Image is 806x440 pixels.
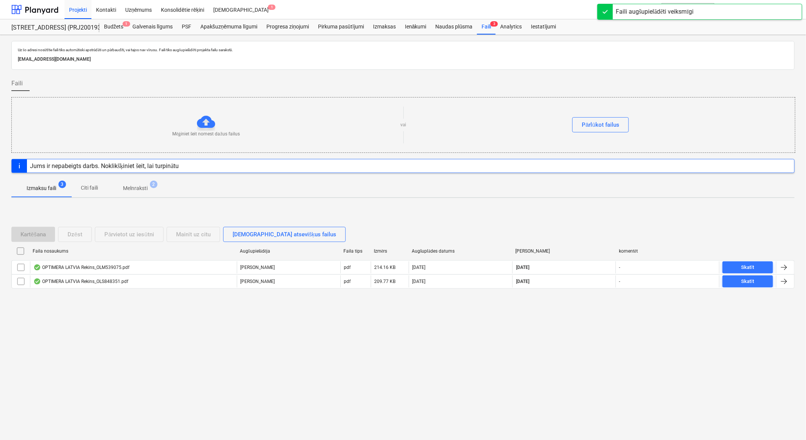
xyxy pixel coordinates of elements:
[723,275,773,288] button: Skatīt
[496,19,526,35] a: Analytics
[11,79,23,88] span: Faili
[490,21,498,27] span: 3
[33,278,41,284] div: OCR pabeigts
[400,19,431,35] a: Ienākumi
[233,229,336,239] div: [DEMOGRAPHIC_DATA] atsevišķus failus
[173,131,240,137] p: Mēģiniet šeit nomest dažus failus
[27,184,56,192] p: Izmaksu faili
[741,263,754,272] div: Skatīt
[515,248,613,254] div: [PERSON_NAME]
[343,248,368,254] div: Faila tips
[616,7,694,16] div: Faili augšupielādēti veiksmīgi
[240,248,337,254] div: Augšupielādēja
[344,265,351,270] div: pdf
[582,120,619,130] div: Pārlūkot failus
[240,264,275,271] p: [PERSON_NAME]
[33,264,41,270] div: OCR pabeigts
[11,24,90,32] div: [STREET_ADDRESS] (PRJ2001934) 2601941
[262,19,313,35] a: Progresa ziņojumi
[477,19,496,35] div: Faili
[18,47,788,52] p: Uz šo adresi nosūtītie faili tiks automātiski apstrādāti un pārbaudīti, vai tajos nav vīrusu. Fai...
[123,21,130,27] span: 1
[412,265,425,270] div: [DATE]
[99,19,128,35] a: Budžets1
[619,248,716,254] div: komentēt
[33,278,128,284] div: OPTIMERA LATVIA Rekins_OLS848351.pdf
[572,117,629,132] button: Pārlūkot failus
[526,19,560,35] a: Iestatījumi
[33,264,129,270] div: OPTIMERA LATVIA Rekins_OLM539075.pdf
[240,278,275,285] p: [PERSON_NAME]
[344,279,351,284] div: pdf
[196,19,262,35] a: Apakšuzņēmuma līgumi
[177,19,196,35] a: PSF
[58,181,66,188] span: 3
[123,184,148,192] p: Melnraksti
[723,261,773,273] button: Skatīt
[516,278,531,285] span: [DATE]
[18,55,788,63] p: [EMAIL_ADDRESS][DOMAIN_NAME]
[150,181,157,188] span: 2
[768,404,806,440] iframe: Chat Widget
[33,248,234,254] div: Faila nosaukums
[223,227,346,242] button: [DEMOGRAPHIC_DATA] atsevišķus failus
[431,19,477,35] a: Naudas plūsma
[313,19,368,35] a: Pirkuma pasūtījumi
[619,265,620,270] div: -
[368,19,400,35] a: Izmaksas
[99,19,128,35] div: Budžets
[11,97,795,153] div: Mēģiniet šeit nomest dažus failusvaiPārlūkot failus
[268,5,275,10] span: 1
[516,264,531,271] span: [DATE]
[80,184,99,192] p: Citi faili
[477,19,496,35] a: Faili3
[374,279,395,284] div: 209.77 KB
[128,19,177,35] a: Galvenais līgums
[412,248,509,254] div: Augšuplādes datums
[374,265,395,270] div: 214.16 KB
[30,162,179,170] div: Jums ir nepabeigts darbs. Noklikšķiniet šeit, lai turpinātu
[619,279,620,284] div: -
[401,122,406,128] p: vai
[741,277,754,286] div: Skatīt
[374,248,406,254] div: Izmērs
[412,279,425,284] div: [DATE]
